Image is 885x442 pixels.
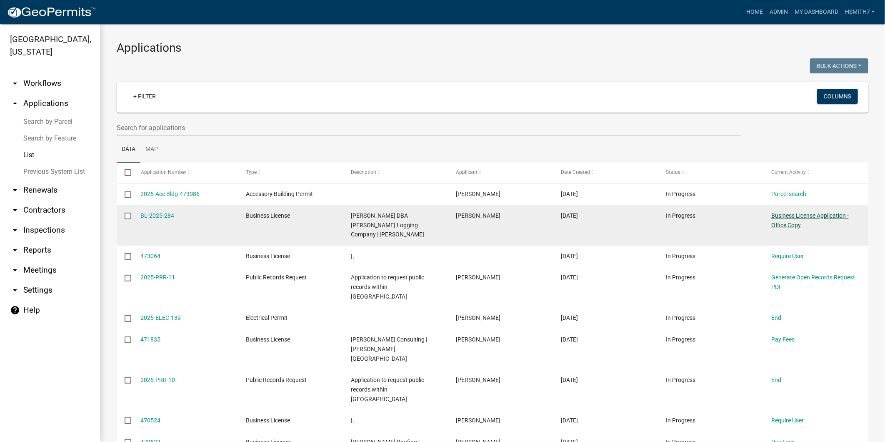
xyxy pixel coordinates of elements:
[10,265,20,275] i: arrow_drop_down
[666,314,696,321] span: In Progress
[456,191,500,197] span: Cole Stone
[141,417,161,424] a: 470524
[561,274,578,281] span: 09/02/2025
[561,314,578,321] span: 09/02/2025
[141,191,200,197] a: 2025-Acc Bldg-473086
[10,98,20,108] i: arrow_drop_up
[842,4,878,20] a: hsmith7
[117,163,132,183] datatable-header-cell: Select
[141,253,161,259] a: 473064
[10,78,20,88] i: arrow_drop_down
[766,4,791,20] a: Admin
[456,314,500,321] span: ALLEN WAYNE BIGGS
[246,336,290,343] span: Business License
[351,417,355,424] span: | ,
[456,417,500,424] span: William T Chapman
[141,314,181,321] a: 2025-ELEC-139
[553,163,658,183] datatable-header-cell: Date Created
[117,136,140,163] a: Data
[817,89,858,104] button: Columns
[351,377,424,402] span: Application to request public records within Talbot County
[246,314,287,321] span: Electrical Permit
[771,377,781,383] a: End
[448,163,553,183] datatable-header-cell: Applicant
[810,58,868,73] button: Bulk Actions
[666,191,696,197] span: In Progress
[141,274,175,281] a: 2025-PRR-11
[771,336,795,343] a: Pay Fees
[10,285,20,295] i: arrow_drop_down
[238,163,343,183] datatable-header-cell: Type
[351,253,355,259] span: | ,
[141,336,161,343] a: 471835
[561,253,578,259] span: 09/03/2025
[561,336,578,343] span: 09/01/2025
[246,417,290,424] span: Business License
[351,169,376,175] span: Description
[743,4,766,20] a: Home
[141,377,175,383] a: 2025-PRR-10
[771,417,804,424] a: Require User
[666,417,696,424] span: In Progress
[127,89,162,104] a: + Filter
[771,274,855,290] a: Generate Open Records Request PDF
[666,377,696,383] span: In Progress
[141,212,175,219] a: BL-2025-284
[10,185,20,195] i: arrow_drop_down
[10,305,20,315] i: help
[456,336,500,343] span: Kimberley Hatcher
[666,212,696,219] span: In Progress
[456,377,500,383] span: ROBERT ROYCE
[246,274,307,281] span: Public Records Request
[246,377,307,383] span: Public Records Request
[771,253,804,259] a: Require User
[771,314,781,321] a: End
[351,274,424,300] span: Application to request public records within Talbot County
[140,136,163,163] a: Map
[666,336,696,343] span: In Progress
[246,169,257,175] span: Type
[117,119,741,136] input: Search for applications
[246,253,290,259] span: Business License
[456,169,477,175] span: Applicant
[771,169,806,175] span: Current Activity
[343,163,448,183] datatable-header-cell: Description
[561,212,578,219] span: 09/03/2025
[666,169,681,175] span: Status
[763,163,868,183] datatable-header-cell: Current Activity
[351,212,424,238] span: Harold H Oliver DBA Oliver Logging Company | Oliver, Clara Madge
[456,274,500,281] span: Amanda Glouner
[10,205,20,215] i: arrow_drop_down
[666,274,696,281] span: In Progress
[561,377,578,383] span: 08/29/2025
[132,163,237,183] datatable-header-cell: Application Number
[10,245,20,255] i: arrow_drop_down
[666,253,696,259] span: In Progress
[561,191,578,197] span: 09/03/2025
[658,163,763,183] datatable-header-cell: Status
[771,191,806,197] a: Parcel search
[561,169,590,175] span: Date Created
[246,212,290,219] span: Business License
[117,41,868,55] h3: Applications
[561,417,578,424] span: 08/28/2025
[351,336,427,362] span: Hatcher Consulting | Hatcher, Kimberley
[771,212,849,229] a: Business License Application - Office Copy
[10,225,20,235] i: arrow_drop_down
[791,4,842,20] a: My Dashboard
[246,191,313,197] span: Accessory Building Permit
[456,212,500,219] span: Harold H Oliver
[141,169,186,175] span: Application Number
